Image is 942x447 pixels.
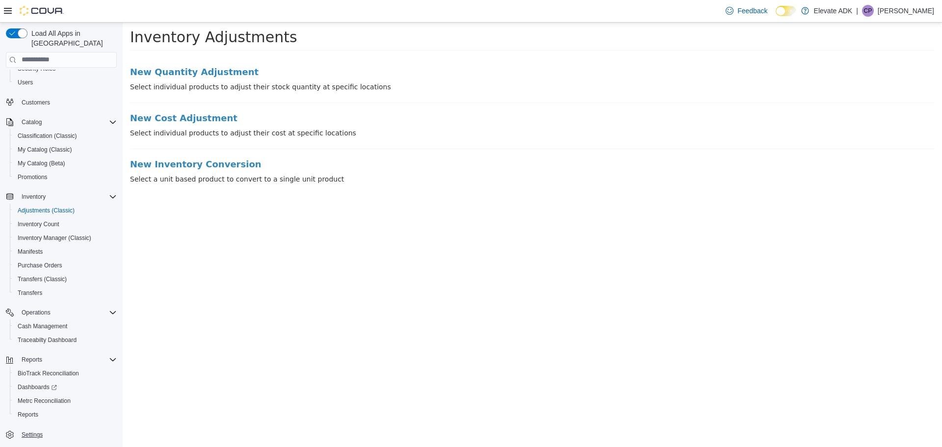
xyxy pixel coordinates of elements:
button: Inventory [2,190,121,204]
button: Reports [2,353,121,367]
span: My Catalog (Beta) [14,158,117,169]
p: Select a unit based product to convert to a single unit product [7,152,812,162]
span: Purchase Orders [18,262,62,269]
span: Feedback [737,6,767,16]
span: Inventory Adjustments [7,6,175,23]
a: Inventory Manager (Classic) [14,232,95,244]
p: [PERSON_NAME] [878,5,934,17]
span: Reports [18,354,117,366]
span: Traceabilty Dashboard [14,334,117,346]
button: Inventory Manager (Classic) [10,231,121,245]
span: Reports [14,409,117,421]
a: Settings [18,429,47,441]
button: Customers [2,95,121,109]
a: Dashboards [14,381,61,393]
div: Chase Pippin [862,5,874,17]
button: Manifests [10,245,121,259]
span: Adjustments (Classic) [18,207,75,214]
span: Purchase Orders [14,260,117,271]
span: Cash Management [18,322,67,330]
p: Elevate ADK [814,5,853,17]
span: Traceabilty Dashboard [18,336,77,344]
button: Cash Management [10,319,121,333]
span: Operations [18,307,117,318]
span: My Catalog (Classic) [14,144,117,156]
span: Users [18,79,33,86]
span: Transfers [14,287,117,299]
button: Catalog [2,115,121,129]
span: Dashboards [14,381,117,393]
button: BioTrack Reconciliation [10,367,121,380]
button: Inventory Count [10,217,121,231]
p: | [856,5,858,17]
span: Cash Management [14,320,117,332]
button: Transfers (Classic) [10,272,121,286]
a: Promotions [14,171,52,183]
a: BioTrack Reconciliation [14,368,83,379]
button: Traceabilty Dashboard [10,333,121,347]
button: Reports [10,408,121,421]
span: Metrc Reconciliation [18,397,71,405]
a: Users [14,77,37,88]
button: Transfers [10,286,121,300]
span: Inventory Manager (Classic) [14,232,117,244]
button: Settings [2,427,121,442]
a: Purchase Orders [14,260,66,271]
span: Dashboards [18,383,57,391]
span: Transfers (Classic) [18,275,67,283]
a: Manifests [14,246,47,258]
span: Settings [18,428,117,441]
input: Dark Mode [776,6,796,16]
span: Manifests [14,246,117,258]
a: Feedback [722,1,771,21]
span: Manifests [18,248,43,256]
span: Settings [22,431,43,439]
span: Catalog [22,118,42,126]
a: New Inventory Conversion [7,137,812,147]
span: My Catalog (Beta) [18,159,65,167]
button: Operations [2,306,121,319]
a: Customers [18,97,54,108]
span: Adjustments (Classic) [14,205,117,216]
span: Operations [22,309,51,316]
a: Transfers (Classic) [14,273,71,285]
span: Reports [18,411,38,419]
span: Catalog [18,116,117,128]
button: Promotions [10,170,121,184]
p: Select individual products to adjust their cost at specific locations [7,105,812,116]
span: Transfers (Classic) [14,273,117,285]
button: Catalog [18,116,46,128]
img: Cova [20,6,64,16]
a: Transfers [14,287,46,299]
span: CP [864,5,872,17]
span: Promotions [14,171,117,183]
button: Classification (Classic) [10,129,121,143]
a: Cash Management [14,320,71,332]
span: BioTrack Reconciliation [18,369,79,377]
span: Classification (Classic) [14,130,117,142]
span: Inventory Count [14,218,117,230]
button: Users [10,76,121,89]
a: My Catalog (Beta) [14,158,69,169]
span: My Catalog (Classic) [18,146,72,154]
a: Traceabilty Dashboard [14,334,80,346]
span: Promotions [18,173,48,181]
button: Metrc Reconciliation [10,394,121,408]
a: Inventory Count [14,218,63,230]
span: Inventory [22,193,46,201]
span: BioTrack Reconciliation [14,368,117,379]
span: Inventory [18,191,117,203]
span: Customers [18,96,117,108]
h3: New Cost Adjustment [7,91,812,101]
a: My Catalog (Classic) [14,144,76,156]
a: New Quantity Adjustment [7,45,812,54]
button: My Catalog (Beta) [10,157,121,170]
button: Operations [18,307,54,318]
a: Adjustments (Classic) [14,205,78,216]
p: Select individual products to adjust their stock quantity at specific locations [7,59,812,70]
span: Classification (Classic) [18,132,77,140]
span: Inventory Manager (Classic) [18,234,91,242]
